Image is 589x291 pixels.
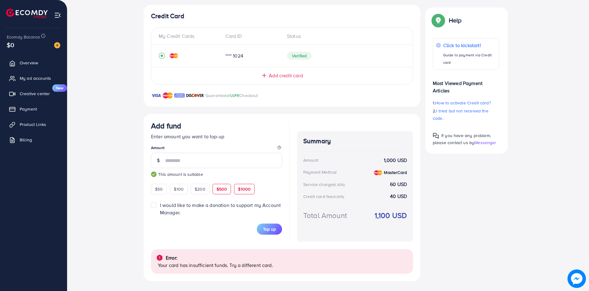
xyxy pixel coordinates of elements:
img: brand [186,92,204,99]
img: credit [374,170,382,175]
p: Click to kickstart! [443,42,496,49]
span: How to activate Credit card? [435,100,491,106]
div: Card ID [221,33,282,40]
svg: record circle [159,53,165,59]
div: Total Amount [303,210,347,221]
img: Popup guide [433,15,444,26]
span: I would like to make a donation to support my Account Manager. [160,202,281,216]
small: This amount is suitable [151,171,282,177]
img: image [567,269,586,288]
small: (4.00%) [332,194,344,199]
div: Credit card fee [303,193,346,200]
span: Ecomdy Balance [7,34,40,40]
p: Help [449,17,462,24]
span: Messenger [474,139,496,146]
img: logo [6,9,48,18]
p: Most Viewed Payment Articles [433,75,499,94]
span: $500 [217,186,227,192]
div: Service charge [303,181,347,188]
img: brand [163,92,173,99]
span: $100 [174,186,184,192]
span: Overview [20,60,38,66]
button: Top up [257,224,282,235]
p: Guaranteed Checkout [205,92,258,99]
strong: MasterCard [384,169,407,176]
a: Creative centerNew [5,87,62,100]
img: Popup guide [433,133,439,139]
p: 1. [433,99,499,107]
img: brand [151,92,161,99]
a: My ad accounts [5,72,62,84]
strong: 1,100 USD [375,210,407,221]
span: Verified [287,52,312,60]
span: $50 [155,186,163,192]
span: Creative center [20,91,50,97]
p: Enter amount you want to top-up [151,133,282,140]
a: Overview [5,57,62,69]
span: If you have any problem, please contact us by [433,132,491,146]
a: Payment [5,103,62,115]
img: image [54,42,60,48]
span: New [52,84,67,92]
img: menu [54,12,61,19]
strong: 60 USD [390,181,407,188]
span: Product Links [20,121,46,127]
strong: 1,000 USD [384,157,407,164]
small: (6.00%) [333,182,345,187]
div: Amount [303,157,318,163]
span: My ad accounts [20,75,51,81]
p: Guide to payment via Credit card [443,51,496,66]
span: $0 [7,40,14,49]
span: SAFE [229,92,240,99]
span: Payment [20,106,37,112]
span: $200 [195,186,205,192]
p: 2. [433,107,499,122]
a: Billing [5,134,62,146]
img: alert [156,254,163,261]
span: $1000 [238,186,251,192]
span: Add credit card [269,72,303,79]
span: Billing [20,137,32,143]
span: I tried but not received the code. [433,108,488,121]
img: credit [170,53,178,58]
h3: Add fund [151,121,181,130]
div: Status [282,33,405,40]
img: brand [174,92,185,99]
h4: Credit Card [151,12,413,20]
span: Top up [263,226,276,232]
strong: 40 USD [390,193,407,200]
p: Error: [166,254,177,261]
legend: Amount [151,145,282,153]
div: Payment Method [303,169,336,175]
div: My Credit Cards [159,33,221,40]
a: Product Links [5,118,62,131]
p: Your card has insufficient funds. Try a different card. [158,261,408,269]
h4: Summary [303,137,407,145]
img: guide [151,172,157,177]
